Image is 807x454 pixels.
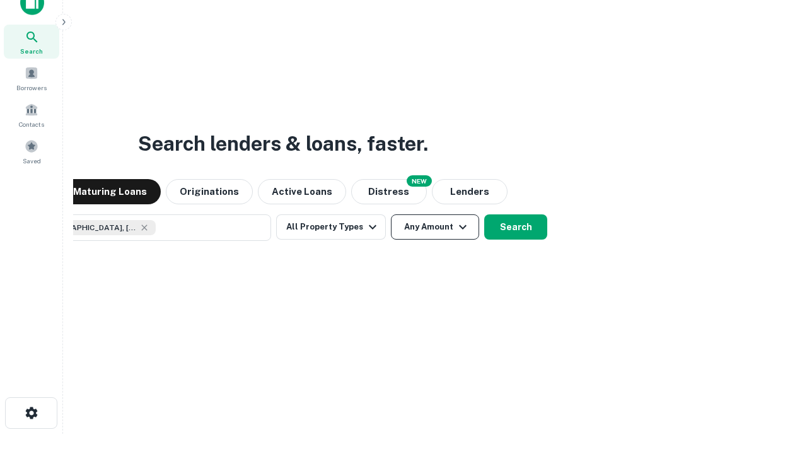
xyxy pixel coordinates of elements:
button: Originations [166,179,253,204]
h3: Search lenders & loans, faster. [138,129,428,159]
a: Contacts [4,98,59,132]
button: Lenders [432,179,508,204]
span: Borrowers [16,83,47,93]
span: Contacts [19,119,44,129]
button: [GEOGRAPHIC_DATA], [GEOGRAPHIC_DATA], [GEOGRAPHIC_DATA] [19,214,271,241]
a: Search [4,25,59,59]
div: NEW [407,175,432,187]
iframe: Chat Widget [744,353,807,414]
button: Search [484,214,547,240]
button: Maturing Loans [59,179,161,204]
span: Saved [23,156,41,166]
a: Borrowers [4,61,59,95]
span: [GEOGRAPHIC_DATA], [GEOGRAPHIC_DATA], [GEOGRAPHIC_DATA] [42,222,137,233]
button: Active Loans [258,179,346,204]
span: Search [20,46,43,56]
button: All Property Types [276,214,386,240]
a: Saved [4,134,59,168]
button: Search distressed loans with lien and other non-mortgage details. [351,179,427,204]
button: Any Amount [391,214,479,240]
